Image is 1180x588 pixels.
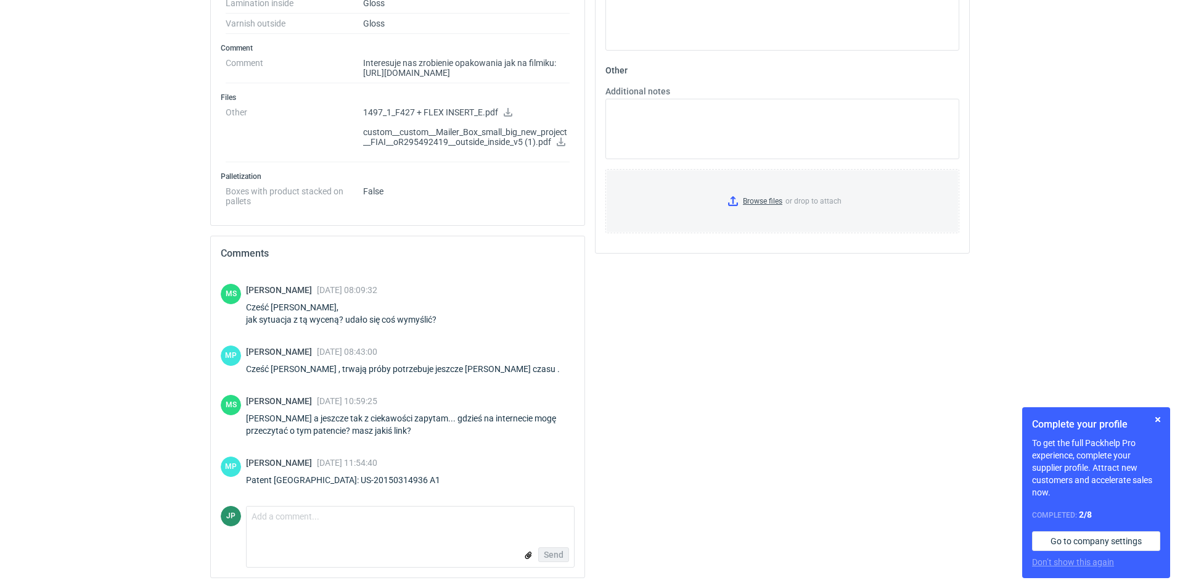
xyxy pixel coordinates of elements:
span: [DATE] 08:43:00 [317,347,377,357]
dd: False [363,181,570,206]
button: Send [538,547,569,562]
h3: Comment [221,43,575,53]
h1: Complete your profile [1032,417,1160,432]
button: Don’t show this again [1032,556,1114,568]
dt: Other [226,102,363,162]
button: Skip for now [1150,412,1165,427]
span: [DATE] 10:59:25 [317,396,377,406]
span: [DATE] 08:09:32 [317,285,377,295]
dt: Comment [226,53,363,83]
h2: Comments [221,246,575,261]
figcaption: JP [221,506,241,526]
dt: Varnish outside [226,14,363,34]
h3: Files [221,93,575,102]
div: [PERSON_NAME] a jeszcze tak z ciekawości zapytam... gdzieś na internecie mogę przeczytać o tym pa... [246,412,575,437]
span: [PERSON_NAME] [246,285,317,295]
h3: Palletization [221,172,575,181]
figcaption: MP [221,346,241,366]
div: Patent [GEOGRAPHIC_DATA]: US-20150314936 A1 [246,474,455,486]
span: Send [544,550,563,559]
p: 1497_1_F427 + FLEX INSERT_E.pdf [363,107,570,118]
span: [PERSON_NAME] [246,347,317,357]
dd: Gloss [363,14,570,34]
div: Cześć [PERSON_NAME], jak sytuacja z tą wyceną? udało się coś wymyślić? [246,301,451,326]
div: Completed: [1032,508,1160,521]
div: Maciej Sikora [221,284,241,304]
label: or drop to attach [606,170,959,233]
span: [PERSON_NAME] [246,458,317,468]
p: To get the full Packhelp Pro experience, complete your supplier profile. Attract new customers an... [1032,437,1160,499]
legend: Other [605,60,628,75]
dd: Interesuje nas zrobienie opakowania jak na filmiku: [URL][DOMAIN_NAME] [363,53,570,83]
dt: Boxes with product stacked on pallets [226,181,363,206]
strong: 2 / 8 [1079,510,1092,520]
div: Maciej Sikora [221,395,241,415]
figcaption: MS [221,284,241,304]
figcaption: MP [221,457,241,477]
span: [PERSON_NAME] [246,396,317,406]
div: Martyna Paroń [221,346,241,366]
div: Martyna Paroń [221,457,241,477]
span: [DATE] 11:54:40 [317,458,377,468]
figcaption: MS [221,395,241,415]
p: custom__custom__Mailer_Box_small_big_new_project__FIAI__oR295492419__outside_inside_v5 (1).pdf [363,127,570,148]
label: Additional notes [605,85,670,97]
div: Justyna Powała [221,506,241,526]
a: Go to company settings [1032,531,1160,551]
div: Cześć [PERSON_NAME] , trwają próby potrzebuje jeszcze [PERSON_NAME] czasu . [246,363,575,375]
